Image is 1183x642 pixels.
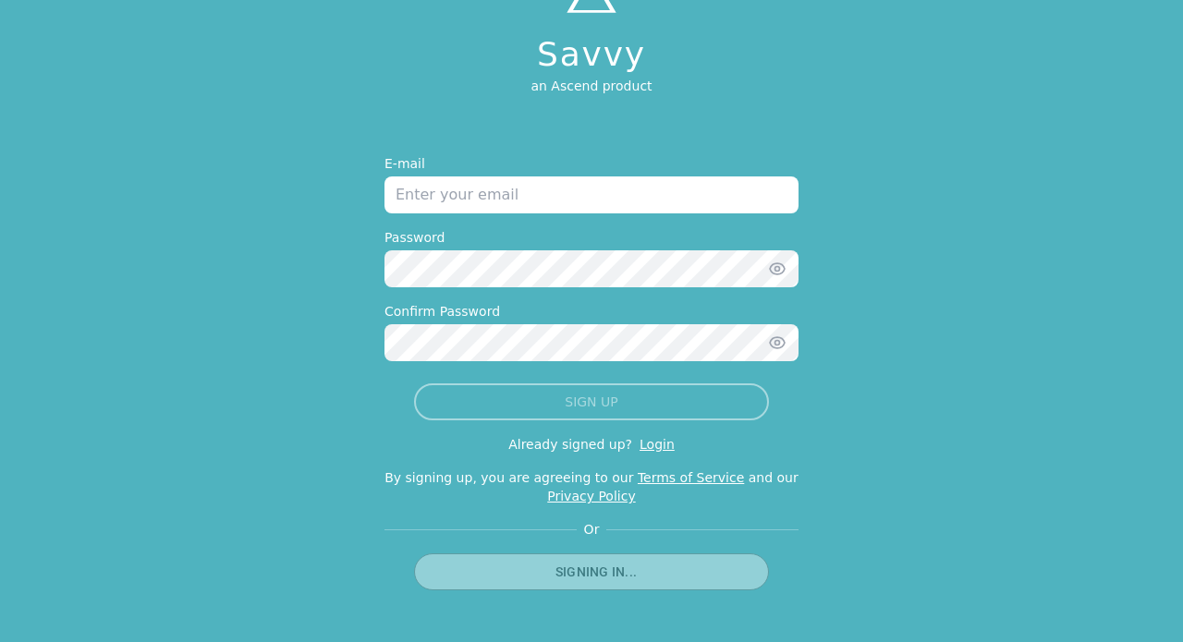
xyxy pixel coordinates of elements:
[555,563,637,581] span: SIGNING IN...
[414,383,769,420] button: SIGN UP
[577,520,607,539] span: Or
[414,553,769,590] button: SIGNING IN...
[547,489,635,503] a: Privacy Policy
[384,154,799,173] label: E-mail
[640,437,675,452] a: Login
[384,176,799,213] input: Enter your email
[384,468,799,505] p: By signing up, you are agreeing to our and our
[508,437,632,452] p: Already signed up?
[384,302,799,321] label: Confirm Password
[384,228,799,247] label: Password
[531,36,652,73] h1: Savvy
[531,77,652,95] p: an Ascend product
[638,470,744,485] a: Terms of Service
